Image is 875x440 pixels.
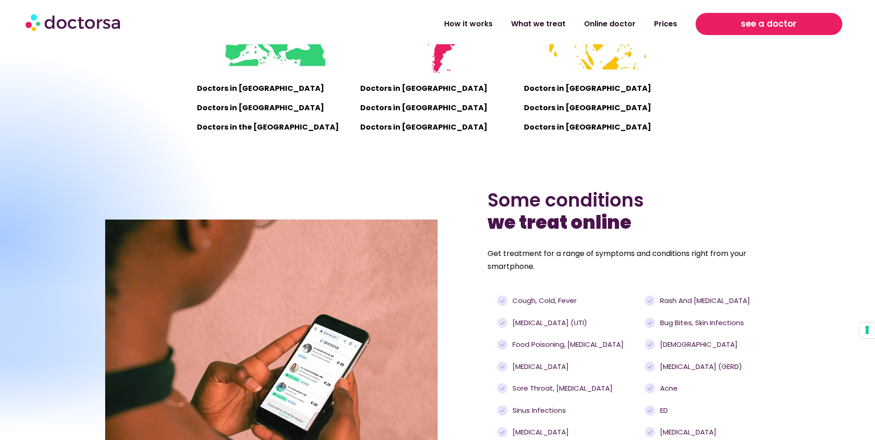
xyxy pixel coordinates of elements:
a: What we treat [502,13,575,35]
a: [MEDICAL_DATA] (UTI) [497,318,640,328]
span: Acne [658,383,678,394]
span: [MEDICAL_DATA] (UTI) [510,318,587,328]
b: we treat online [488,209,631,235]
a: Acne [645,383,761,394]
span: [MEDICAL_DATA] [658,427,716,438]
p: Doctors in [GEOGRAPHIC_DATA] [360,121,514,134]
p: Get treatment for a range of symptoms and conditions right from your smartphone. [488,247,770,273]
a: Rash and [MEDICAL_DATA] [645,296,761,306]
p: Doctors in the [GEOGRAPHIC_DATA] [197,121,351,134]
nav: Menu [226,13,686,35]
span: Sinus infections [510,405,566,416]
p: Doctors in [GEOGRAPHIC_DATA] [197,82,351,95]
span: [MEDICAL_DATA] [510,362,569,372]
a: Cough, cold, fever [497,296,640,306]
span: Bug bites, skin infections [658,318,744,328]
span: Cough, cold, fever [510,296,577,306]
span: Sore throat, [MEDICAL_DATA] [510,383,613,394]
a: Sinus infections [497,405,640,416]
span: [MEDICAL_DATA] (GERD) [658,362,742,372]
a: Prices [645,13,686,35]
button: Your consent preferences for tracking technologies [859,322,875,338]
a: How it works [435,13,502,35]
p: Doctors in [GEOGRAPHIC_DATA] [360,82,514,95]
a: Online doctor [575,13,645,35]
h2: Some conditions [488,189,770,233]
p: Doctors in [GEOGRAPHIC_DATA] [524,82,678,95]
a: [MEDICAL_DATA] [497,362,640,372]
a: Bug bites, skin infections [645,318,761,328]
span: Food poisoning, [MEDICAL_DATA] [510,339,624,350]
span: ED [658,405,668,416]
a: [DEMOGRAPHIC_DATA] [645,339,761,350]
a: [MEDICAL_DATA] [497,427,640,438]
p: Doctors in [GEOGRAPHIC_DATA] [197,101,351,114]
span: [DEMOGRAPHIC_DATA] [658,339,738,350]
span: [MEDICAL_DATA] [510,427,569,438]
span: see a doctor [741,17,797,31]
p: Doctors in [GEOGRAPHIC_DATA] [360,101,514,114]
p: Doctors in [GEOGRAPHIC_DATA] [524,121,678,134]
a: Food poisoning, [MEDICAL_DATA] [497,339,640,350]
span: Rash and [MEDICAL_DATA] [658,296,750,306]
a: see a doctor [696,13,842,35]
p: Doctors in [GEOGRAPHIC_DATA] [524,101,678,114]
a: Sore throat, [MEDICAL_DATA] [497,383,640,394]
